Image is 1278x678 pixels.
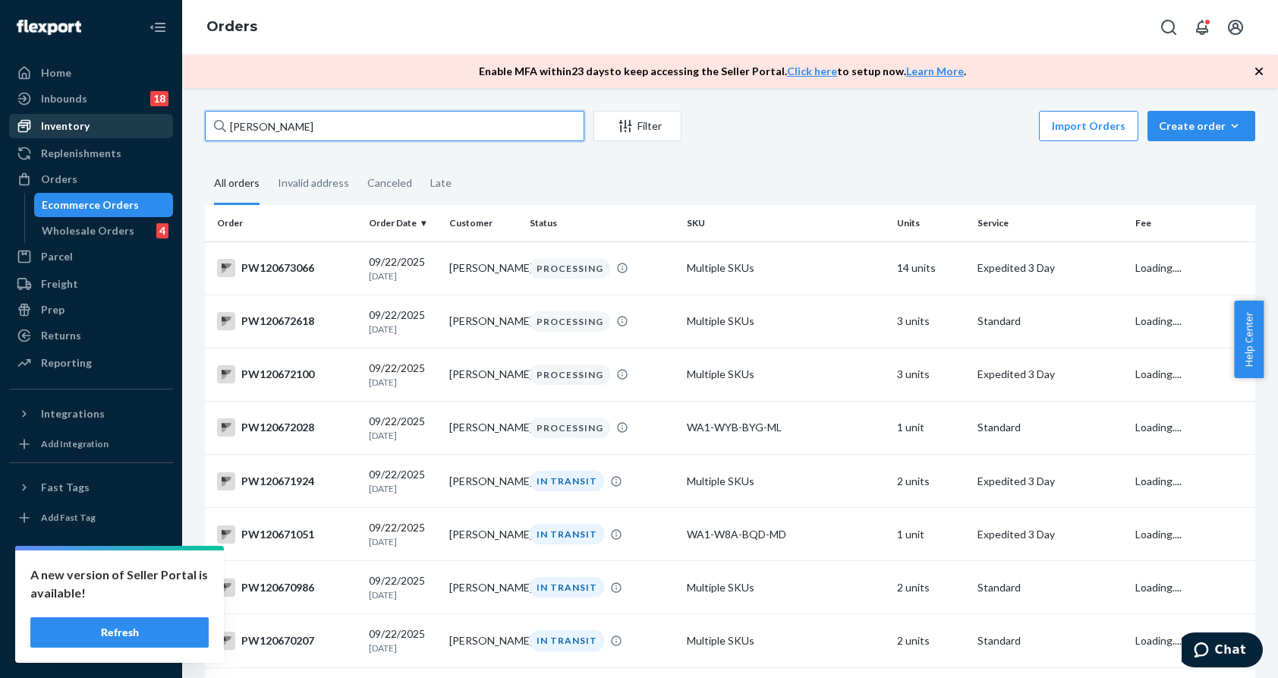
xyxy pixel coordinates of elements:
[891,205,971,241] th: Units
[524,205,681,241] th: Status
[681,614,891,667] td: Multiple SKUs
[17,20,81,35] img: Flexport logo
[977,314,1123,329] p: Standard
[367,163,412,203] div: Canceled
[1234,301,1264,378] span: Help Center
[1129,455,1255,508] td: Loading....
[9,610,173,634] a: Help Center
[9,87,173,111] a: Inbounds18
[41,480,90,495] div: Fast Tags
[443,508,524,561] td: [PERSON_NAME]
[1147,111,1255,141] button: Create order
[530,258,610,279] div: PROCESSING
[9,432,173,456] a: Add Integration
[9,167,173,191] a: Orders
[1129,508,1255,561] td: Loading....
[9,475,173,500] button: Fast Tags
[977,527,1123,542] p: Expedited 3 Day
[9,114,173,138] a: Inventory
[217,312,357,330] div: PW120672618
[9,141,173,166] a: Replenishments
[369,588,437,601] p: [DATE]
[369,361,437,389] div: 09/22/2025
[891,295,971,348] td: 3 units
[977,420,1123,435] p: Standard
[891,401,971,454] td: 1 unit
[430,163,452,203] div: Late
[9,244,173,269] a: Parcel
[971,205,1129,241] th: Service
[369,414,437,442] div: 09/22/2025
[687,420,885,435] div: WA1-WYB-BYG-ML
[891,561,971,614] td: 2 units
[41,406,105,421] div: Integrations
[594,118,681,134] div: Filter
[9,323,173,348] a: Returns
[206,18,257,35] a: Orders
[41,511,96,524] div: Add Fast Tag
[681,241,891,295] td: Multiple SKUs
[977,260,1123,276] p: Expedited 3 Day
[443,348,524,401] td: [PERSON_NAME]
[205,111,584,141] input: Search orders
[9,61,173,85] a: Home
[443,295,524,348] td: [PERSON_NAME]
[449,216,518,229] div: Customer
[1220,12,1251,43] button: Open account menu
[1039,111,1138,141] button: Import Orders
[1129,614,1255,667] td: Loading....
[681,205,891,241] th: SKU
[443,455,524,508] td: [PERSON_NAME]
[977,474,1123,489] p: Expedited 3 Day
[278,163,349,203] div: Invalid address
[530,418,610,438] div: PROCESSING
[217,525,357,544] div: PW120671051
[369,573,437,601] div: 09/22/2025
[443,401,524,454] td: [PERSON_NAME]
[34,219,174,243] a: Wholesale Orders4
[1182,632,1263,670] iframe: Opens a widget where you can chat to one of our agents
[214,163,260,205] div: All orders
[1154,12,1184,43] button: Open Search Box
[41,437,109,450] div: Add Integration
[687,527,885,542] div: WA1-W8A-BQD-MD
[1129,561,1255,614] td: Loading....
[1129,295,1255,348] td: Loading....
[217,579,357,597] div: PW120670986
[530,471,604,491] div: IN TRANSIT
[369,307,437,336] div: 09/22/2025
[41,328,81,343] div: Returns
[41,276,78,292] div: Freight
[977,367,1123,382] p: Expedited 3 Day
[906,65,964,77] a: Learn More
[530,577,604,598] div: IN TRANSIT
[891,348,971,401] td: 3 units
[530,524,604,544] div: IN TRANSIT
[9,506,173,530] a: Add Fast Tag
[217,365,357,383] div: PW120672100
[41,118,90,134] div: Inventory
[593,111,681,141] button: Filter
[369,270,437,282] p: [DATE]
[369,482,437,495] p: [DATE]
[369,626,437,654] div: 09/22/2025
[1159,118,1244,134] div: Create order
[891,614,971,667] td: 2 units
[42,223,134,238] div: Wholesale Orders
[30,617,209,648] button: Refresh
[41,302,65,317] div: Prep
[530,311,610,332] div: PROCESSING
[150,91,168,106] div: 18
[9,272,173,296] a: Freight
[891,241,971,295] td: 14 units
[369,429,437,442] p: [DATE]
[143,12,173,43] button: Close Navigation
[156,223,168,238] div: 4
[34,193,174,217] a: Ecommerce Orders
[1187,12,1217,43] button: Open notifications
[369,535,437,548] p: [DATE]
[681,455,891,508] td: Multiple SKUs
[369,467,437,495] div: 09/22/2025
[369,642,437,654] p: [DATE]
